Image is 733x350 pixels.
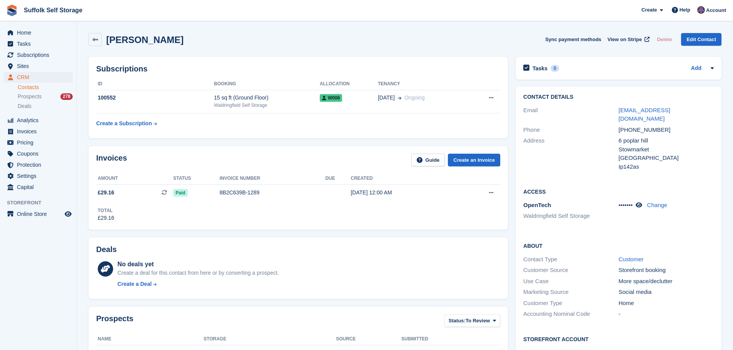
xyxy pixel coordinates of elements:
th: Created [351,173,458,185]
div: Home [619,299,714,308]
a: Add [691,64,701,73]
span: Help [680,6,690,14]
button: Delete [654,33,675,46]
div: Total [98,207,114,214]
span: Pricing [17,137,63,148]
a: menu [4,126,73,137]
span: £29.16 [98,189,114,197]
button: Status: To Review [444,314,500,327]
div: More space/declutter [619,277,714,286]
a: Preview store [63,209,73,219]
div: Create a Subscription [96,119,152,128]
div: Social media [619,288,714,297]
span: Paid [173,189,187,197]
span: To Review [466,317,490,325]
th: Booking [214,78,320,90]
div: Phone [523,126,618,134]
span: Tasks [17,38,63,49]
h2: [PERSON_NAME] [106,35,184,45]
div: [GEOGRAPHIC_DATA] [619,154,714,163]
th: Allocation [320,78,378,90]
a: menu [4,27,73,38]
h2: About [523,242,714,249]
span: Ongoing [404,95,425,101]
li: Waldringfield Self Storage [523,212,618,221]
span: Account [706,7,726,14]
div: 6 poplar hill [619,136,714,145]
a: menu [4,182,73,192]
div: Customer Type [523,299,618,308]
img: Emma [697,6,705,14]
span: View on Stripe [608,36,642,43]
th: Source [336,333,401,345]
div: Accounting Nominal Code [523,310,618,318]
div: Marketing Source [523,288,618,297]
a: Create a Subscription [96,116,157,131]
span: Create [641,6,657,14]
a: menu [4,61,73,71]
span: Sites [17,61,63,71]
a: menu [4,148,73,159]
h2: Invoices [96,154,127,166]
h2: Deals [96,245,117,254]
span: Protection [17,159,63,170]
a: Deals [18,102,73,110]
th: ID [96,78,214,90]
a: menu [4,38,73,49]
img: stora-icon-8386f47178a22dfd0bd8f6a31ec36ba5ce8667c1dd55bd0f319d3a0aa187defe.svg [6,5,18,16]
span: ••••••• [619,202,633,208]
span: Prospects [18,93,42,100]
span: Deals [18,103,32,110]
span: Status: [449,317,466,325]
div: Contact Type [523,255,618,264]
th: Storage [204,333,336,345]
th: Name [96,333,204,345]
a: Prospects 278 [18,93,73,101]
a: menu [4,137,73,148]
div: Use Case [523,277,618,286]
div: 15 sq ft (Ground Floor) [214,94,320,102]
span: OpenTech [523,202,551,208]
span: Storefront [7,199,77,207]
button: Sync payment methods [545,33,601,46]
div: Create a deal for this contact from here or by converting a prospect. [117,269,279,277]
a: menu [4,50,73,60]
div: No deals yet [117,260,279,269]
div: Ip142as [619,163,714,171]
span: Settings [17,171,63,181]
a: [EMAIL_ADDRESS][DOMAIN_NAME] [619,107,670,122]
th: Invoice number [220,173,326,185]
th: Tenancy [378,78,469,90]
span: Home [17,27,63,38]
div: Create a Deal [117,280,152,288]
a: Guide [411,154,445,166]
span: Capital [17,182,63,192]
th: Status [173,173,219,185]
div: Address [523,136,618,171]
th: Amount [96,173,173,185]
h2: Tasks [533,65,548,72]
div: 8B2C639B-1289 [220,189,326,197]
h2: Contact Details [523,94,714,100]
span: W006 [320,94,342,102]
th: Due [325,173,351,185]
div: [PHONE_NUMBER] [619,126,714,134]
div: Email [523,106,618,123]
a: Suffolk Self Storage [21,4,85,17]
a: menu [4,115,73,126]
span: Subscriptions [17,50,63,60]
div: Customer Source [523,266,618,275]
h2: Prospects [96,314,134,328]
div: 100552 [96,94,214,102]
span: CRM [17,72,63,83]
a: Create an Invoice [448,154,500,166]
div: Waldringfield Self Storage [214,102,320,109]
a: Customer [619,256,644,262]
div: 278 [60,93,73,100]
div: 0 [551,65,559,72]
span: Online Store [17,209,63,219]
a: Contacts [18,84,73,91]
a: Change [647,202,668,208]
div: Storefront booking [619,266,714,275]
a: menu [4,209,73,219]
